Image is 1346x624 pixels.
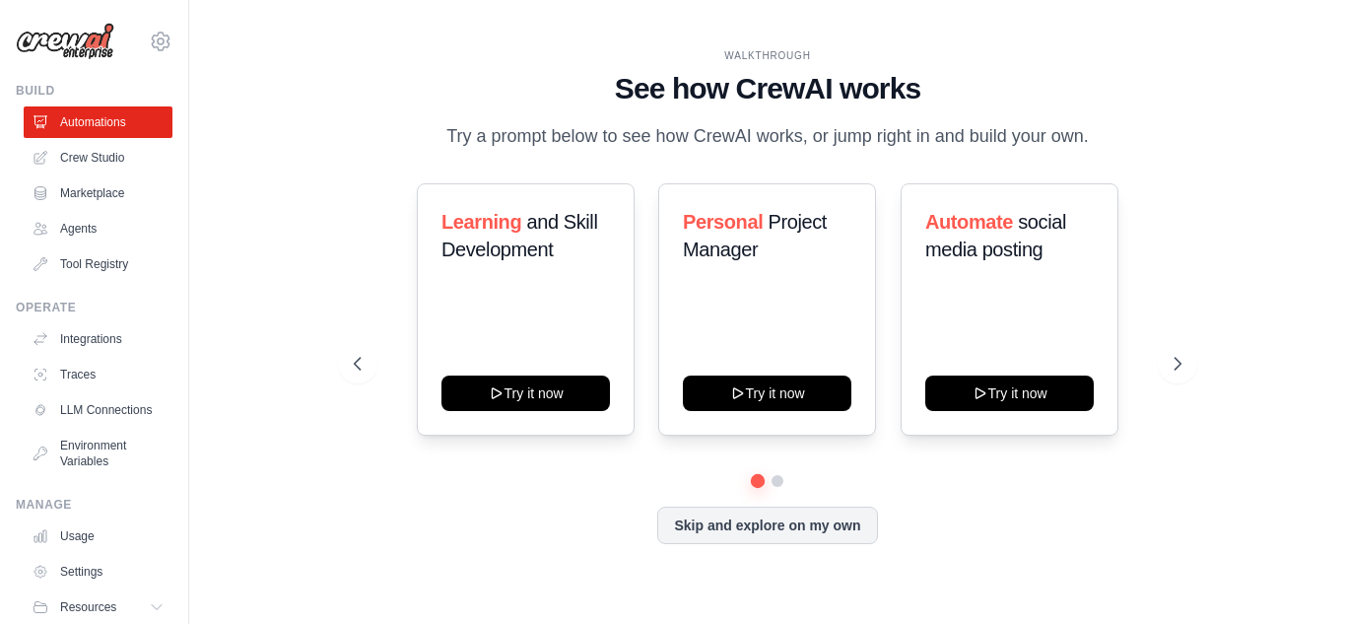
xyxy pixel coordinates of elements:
iframe: Chat Widget [1247,529,1346,624]
img: Logo [16,23,114,60]
div: WALKTHROUGH [354,48,1181,63]
button: Try it now [925,376,1094,411]
a: Automations [24,106,172,138]
a: Tool Registry [24,248,172,280]
div: Operate [16,300,172,315]
button: Try it now [441,376,610,411]
button: Resources [24,591,172,623]
span: Learning [441,211,521,233]
span: and Skill Development [441,211,597,260]
p: Try a prompt below to see how CrewAI works, or jump right in and build your own. [437,122,1099,151]
a: LLM Connections [24,394,172,426]
a: Settings [24,556,172,588]
a: Environment Variables [24,430,172,477]
a: Traces [24,359,172,390]
span: Personal [683,211,763,233]
a: Integrations [24,323,172,355]
span: Resources [60,599,116,615]
a: Usage [24,520,172,552]
a: Agents [24,213,172,244]
button: Skip and explore on my own [657,507,877,544]
a: Marketplace [24,177,172,209]
span: Automate [925,211,1013,233]
button: Try it now [683,376,851,411]
div: Manage [16,497,172,513]
a: Crew Studio [24,142,172,173]
span: social media posting [925,211,1066,260]
h1: See how CrewAI works [354,71,1181,106]
span: Project Manager [683,211,827,260]
div: Build [16,83,172,99]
